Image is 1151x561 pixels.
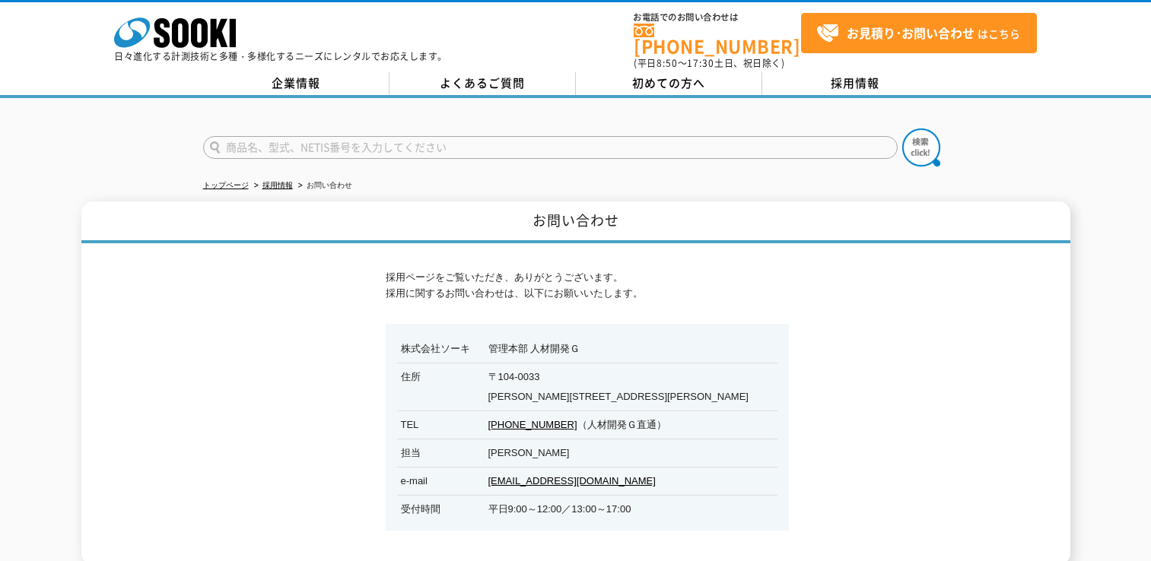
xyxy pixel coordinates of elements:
[801,13,1037,53] a: お見積り･お問い合わせはこちら
[397,439,777,463] dd: [PERSON_NAME]
[81,201,1070,243] h1: お問い合わせ
[902,128,940,166] img: btn_search.png
[401,495,440,519] dt: 受付時間
[401,467,428,491] dt: e-mail
[389,72,576,95] a: よくあるご質問
[488,419,577,430] a: [PHONE_NUMBER]
[401,363,421,387] dt: 住所
[576,72,762,95] a: 初めての方へ
[401,410,419,435] dt: TEL
[762,72,949,95] a: 採用情報
[386,270,766,302] p: 採用ページをご覧いただき、ありがとうございます。 採用に関するお問い合わせは、以下にお願いいたします。
[488,475,656,487] a: [EMAIL_ADDRESS][DOMAIN_NAME]
[634,56,784,70] span: (平日 ～ 土日、祝日除く)
[397,335,777,359] dd: 管理本部 人材開発Ｇ
[657,56,678,70] span: 8:50
[203,181,249,189] a: トップページ
[632,74,705,91] span: 初めての方へ
[634,24,801,55] a: [PHONE_NUMBER]
[401,439,421,463] dt: 担当
[401,335,470,359] dt: 株式会社ソーキ
[687,56,714,70] span: 17:30
[847,24,975,42] strong: お見積り･お問い合わせ
[295,178,352,194] li: お問い合わせ
[634,13,801,22] span: お電話でのお問い合わせは
[114,52,447,61] p: 日々進化する計測技術と多種・多様化するニーズにレンタルでお応えします。
[203,136,898,159] input: 商品名、型式、NETIS番号を入力してください
[816,22,1020,45] span: はこちら
[203,72,389,95] a: 企業情報
[397,495,777,519] dd: 平日9:00～12:00／13:00～17:00
[397,410,777,435] dd: （人材開発Ｇ直通）
[262,181,293,189] a: 採用情報
[397,363,777,407] dd: 〒104-0033 [PERSON_NAME][STREET_ADDRESS][PERSON_NAME]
